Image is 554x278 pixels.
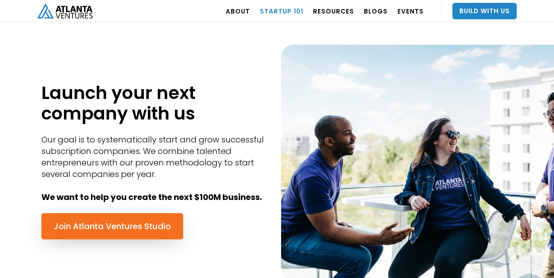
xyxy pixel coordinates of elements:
[452,3,517,19] a: Build With Us
[41,191,262,203] strong: We want to help you create the next $100M business.
[41,213,183,239] a: Join Atlanta Ventures Studio
[41,83,269,124] h1: Launch your next company with us
[41,134,269,203] div: Our goal is to systematically start and grow successful subscription companies. We combine talent...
